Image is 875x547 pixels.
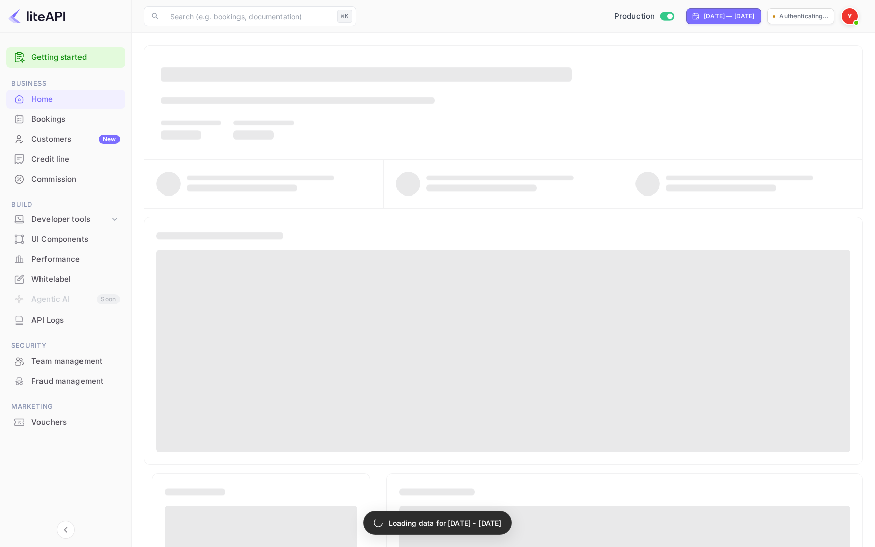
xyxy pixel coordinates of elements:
[31,113,120,125] div: Bookings
[31,233,120,245] div: UI Components
[610,11,679,22] div: Switch to Sandbox mode
[99,135,120,144] div: New
[6,130,125,149] div: CustomersNew
[6,351,125,371] div: Team management
[6,250,125,269] div: Performance
[6,310,125,330] div: API Logs
[6,130,125,148] a: CustomersNew
[6,351,125,370] a: Team management
[6,149,125,168] a: Credit line
[31,174,120,185] div: Commission
[6,47,125,68] div: Getting started
[6,269,125,288] a: Whitelabel
[6,90,125,108] a: Home
[6,250,125,268] a: Performance
[6,109,125,128] a: Bookings
[6,170,125,189] div: Commission
[6,372,125,390] a: Fraud management
[31,356,120,367] div: Team management
[6,109,125,129] div: Bookings
[6,170,125,188] a: Commission
[6,78,125,89] span: Business
[779,12,829,21] p: Authenticating...
[6,90,125,109] div: Home
[6,199,125,210] span: Build
[6,149,125,169] div: Credit line
[6,229,125,248] a: UI Components
[6,372,125,392] div: Fraud management
[6,401,125,412] span: Marketing
[164,6,333,26] input: Search (e.g. bookings, documentation)
[31,254,120,265] div: Performance
[8,8,65,24] img: LiteAPI logo
[57,521,75,539] button: Collapse navigation
[842,8,858,24] img: Yandex
[31,134,120,145] div: Customers
[614,11,655,22] span: Production
[31,376,120,387] div: Fraud management
[686,8,761,24] div: Click to change the date range period
[6,413,125,432] a: Vouchers
[337,10,352,23] div: ⌘K
[6,340,125,351] span: Security
[31,417,120,428] div: Vouchers
[31,273,120,285] div: Whitelabel
[704,12,754,21] div: [DATE] — [DATE]
[6,269,125,289] div: Whitelabel
[6,229,125,249] div: UI Components
[389,518,502,528] p: Loading data for [DATE] - [DATE]
[31,153,120,165] div: Credit line
[6,211,125,228] div: Developer tools
[31,315,120,326] div: API Logs
[31,94,120,105] div: Home
[6,310,125,329] a: API Logs
[31,214,110,225] div: Developer tools
[6,413,125,433] div: Vouchers
[31,52,120,63] a: Getting started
